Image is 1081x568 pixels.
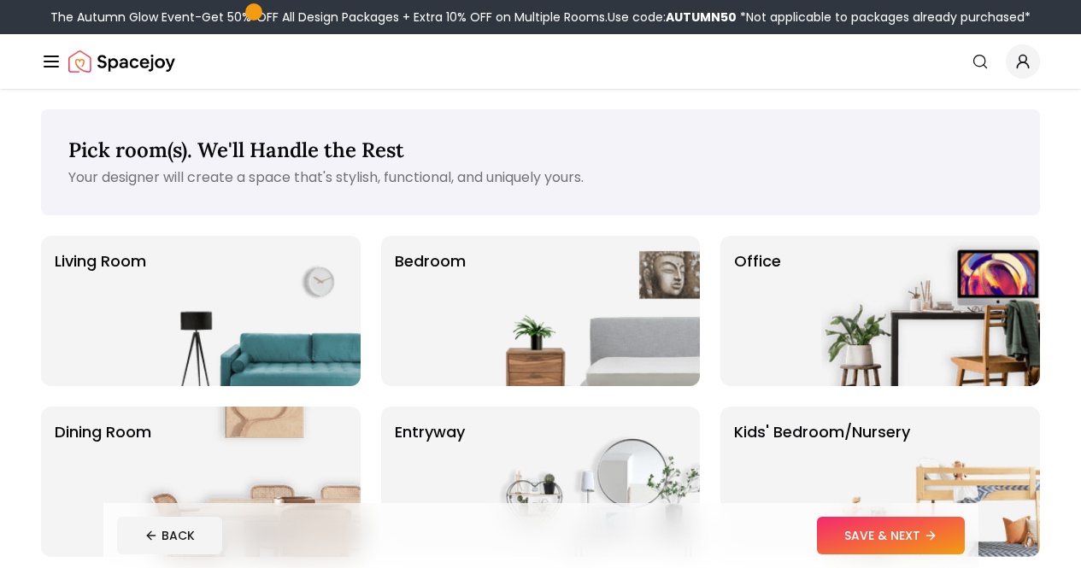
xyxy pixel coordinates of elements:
img: Kids' Bedroom/Nursery [821,407,1040,557]
span: Use code: [608,9,737,26]
img: Dining Room [142,407,361,557]
p: Your designer will create a space that's stylish, functional, and uniquely yours. [68,167,1013,188]
img: Office [821,236,1040,386]
p: entryway [395,420,465,543]
nav: Global [41,34,1040,89]
p: Office [734,249,781,372]
p: Dining Room [55,420,151,543]
p: Kids' Bedroom/Nursery [734,420,910,543]
span: *Not applicable to packages already purchased* [737,9,1031,26]
button: BACK [117,517,222,554]
button: SAVE & NEXT [817,517,965,554]
b: AUTUMN50 [666,9,737,26]
p: Living Room [55,249,146,372]
p: Bedroom [395,249,466,372]
a: Spacejoy [68,44,175,79]
span: Pick room(s). We'll Handle the Rest [68,137,404,163]
img: Living Room [142,236,361,386]
img: Bedroom [481,236,700,386]
img: Spacejoy Logo [68,44,175,79]
img: entryway [481,407,700,557]
div: The Autumn Glow Event-Get 50% OFF All Design Packages + Extra 10% OFF on Multiple Rooms. [50,9,1031,26]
